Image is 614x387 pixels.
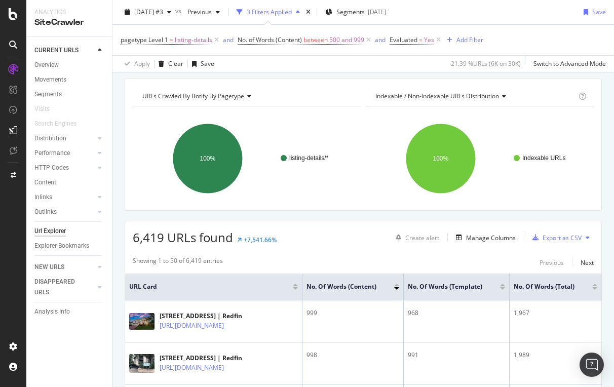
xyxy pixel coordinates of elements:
[433,155,449,162] text: 100%
[375,35,386,44] div: and
[140,88,352,104] h4: URLs Crawled By Botify By pagetype
[580,353,604,377] div: Open Intercom Messenger
[419,35,423,44] span: =
[34,133,95,144] a: Distribution
[408,282,485,291] span: No. of Words (Template)
[155,56,183,72] button: Clear
[200,155,216,162] text: 100%
[392,229,439,246] button: Create alert
[121,56,150,72] button: Apply
[522,154,565,162] text: Indexable URLs
[303,35,328,44] span: between
[34,119,76,129] div: Search Engines
[175,7,183,15] span: vs
[34,119,87,129] a: Search Engines
[514,308,597,318] div: 1,967
[170,35,173,44] span: =
[408,308,505,318] div: 968
[34,104,60,114] a: Visits
[34,306,70,317] div: Analysis Info
[306,351,399,360] div: 998
[34,241,89,251] div: Explorer Bookmarks
[581,258,594,267] div: Next
[34,306,105,317] a: Analysis Info
[160,354,246,363] div: [STREET_ADDRESS] | Redfin
[329,33,364,47] span: 500 and 999
[528,229,582,246] button: Export as CSV
[34,192,52,203] div: Inlinks
[34,60,105,70] a: Overview
[34,104,50,114] div: Visits
[34,74,105,85] a: Movements
[289,154,329,162] text: listing-details/*
[34,207,57,217] div: Outlinks
[34,262,64,273] div: NEW URLS
[34,163,95,173] a: HTTP Codes
[34,241,105,251] a: Explorer Bookmarks
[405,234,439,242] div: Create alert
[133,256,223,268] div: Showing 1 to 50 of 6,419 entries
[375,92,499,100] span: Indexable / Non-Indexable URLs distribution
[533,59,606,68] div: Switch to Advanced Mode
[247,8,292,16] div: 3 Filters Applied
[168,59,183,68] div: Clear
[129,282,290,291] span: URL Card
[34,148,95,159] a: Performance
[336,8,365,16] span: Segments
[134,59,150,68] div: Apply
[121,35,168,44] span: pagetype Level 1
[514,351,597,360] div: 1,989
[160,312,246,321] div: [STREET_ADDRESS] | Redfin
[424,33,434,47] span: Yes
[368,8,386,16] div: [DATE]
[34,148,70,159] div: Performance
[233,4,304,20] button: 3 Filters Applied
[34,45,79,56] div: CURRENT URLS
[34,226,105,237] a: Url Explorer
[34,226,66,237] div: Url Explorer
[223,35,234,44] div: and
[34,177,56,188] div: Content
[34,8,104,17] div: Analytics
[466,234,516,242] div: Manage Columns
[34,277,86,298] div: DISAPPEARED URLS
[34,133,66,144] div: Distribution
[366,114,594,203] svg: A chart.
[452,231,516,244] button: Manage Columns
[34,277,95,298] a: DISAPPEARED URLS
[34,45,95,56] a: CURRENT URLS
[34,17,104,28] div: SiteCrawler
[238,35,302,44] span: No. of Words (Content)
[34,74,66,85] div: Movements
[34,192,95,203] a: Inlinks
[121,4,175,20] button: [DATE] #3
[34,163,69,173] div: HTTP Codes
[408,351,505,360] div: 991
[321,4,390,20] button: Segments[DATE]
[580,4,606,20] button: Save
[34,262,95,273] a: NEW URLS
[306,282,379,291] span: No. of Words (Content)
[183,4,224,20] button: Previous
[34,89,105,100] a: Segments
[142,92,244,100] span: URLs Crawled By Botify By pagetype
[304,7,313,17] div: times
[244,236,277,244] div: +7,541.66%
[34,177,105,188] a: Content
[306,308,399,318] div: 999
[183,8,212,16] span: Previous
[34,207,95,217] a: Outlinks
[201,59,214,68] div: Save
[390,35,417,44] span: Evaluated
[529,56,606,72] button: Switch to Advanced Mode
[160,321,224,331] a: [URL][DOMAIN_NAME]
[373,88,577,104] h4: Indexable / Non-Indexable URLs Distribution
[456,35,483,44] div: Add Filter
[160,363,224,373] a: [URL][DOMAIN_NAME]
[543,234,582,242] div: Export as CSV
[188,56,214,72] button: Save
[133,114,361,203] svg: A chart.
[514,282,577,291] span: No. of Words (Total)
